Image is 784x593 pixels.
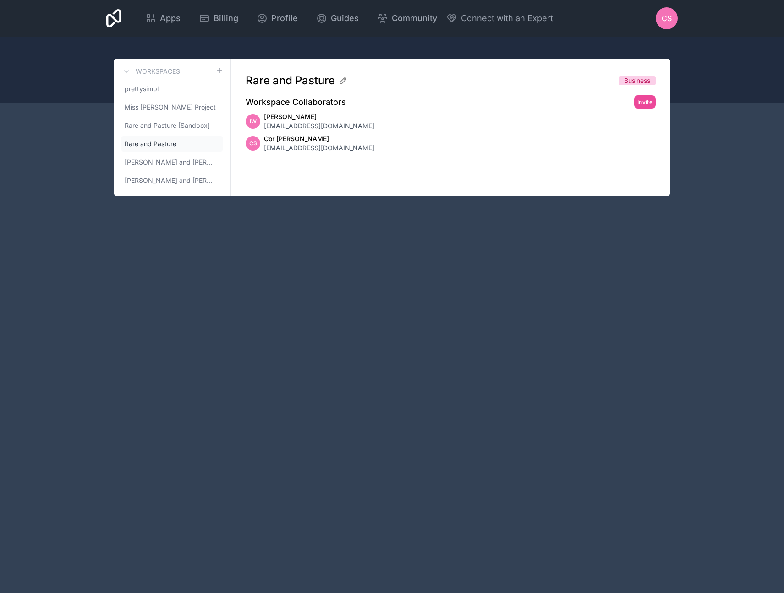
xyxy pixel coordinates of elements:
[461,12,553,25] span: Connect with an Expert
[121,117,223,134] a: Rare and Pasture [Sandbox]
[250,118,257,125] span: IW
[331,12,359,25] span: Guides
[192,8,246,28] a: Billing
[662,13,672,24] span: CS
[125,121,210,130] span: Rare and Pasture [Sandbox]
[125,139,176,148] span: Rare and Pasture
[370,8,444,28] a: Community
[246,96,346,109] h2: Workspace Collaborators
[246,73,335,88] span: Rare and Pasture
[309,8,366,28] a: Guides
[125,84,159,93] span: prettysimpl
[634,95,656,109] button: Invite
[138,8,188,28] a: Apps
[264,134,374,143] span: Cor [PERSON_NAME]
[392,12,437,25] span: Community
[160,12,181,25] span: Apps
[121,154,223,170] a: [PERSON_NAME] and [PERSON_NAME] [DEPRECATED]
[249,140,257,147] span: CS
[121,136,223,152] a: Rare and Pasture
[125,103,216,112] span: Miss [PERSON_NAME] Project
[264,121,374,131] span: [EMAIL_ADDRESS][DOMAIN_NAME]
[121,99,223,115] a: Miss [PERSON_NAME] Project
[249,8,305,28] a: Profile
[121,66,180,77] a: Workspaces
[121,81,223,97] a: prettysimpl
[136,67,180,76] h3: Workspaces
[271,12,298,25] span: Profile
[264,143,374,153] span: [EMAIL_ADDRESS][DOMAIN_NAME]
[624,76,650,85] span: Business
[125,176,216,185] span: [PERSON_NAME] and [PERSON_NAME]
[125,158,216,167] span: [PERSON_NAME] and [PERSON_NAME] [DEPRECATED]
[214,12,238,25] span: Billing
[446,12,553,25] button: Connect with an Expert
[121,172,223,189] a: [PERSON_NAME] and [PERSON_NAME]
[264,112,374,121] span: [PERSON_NAME]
